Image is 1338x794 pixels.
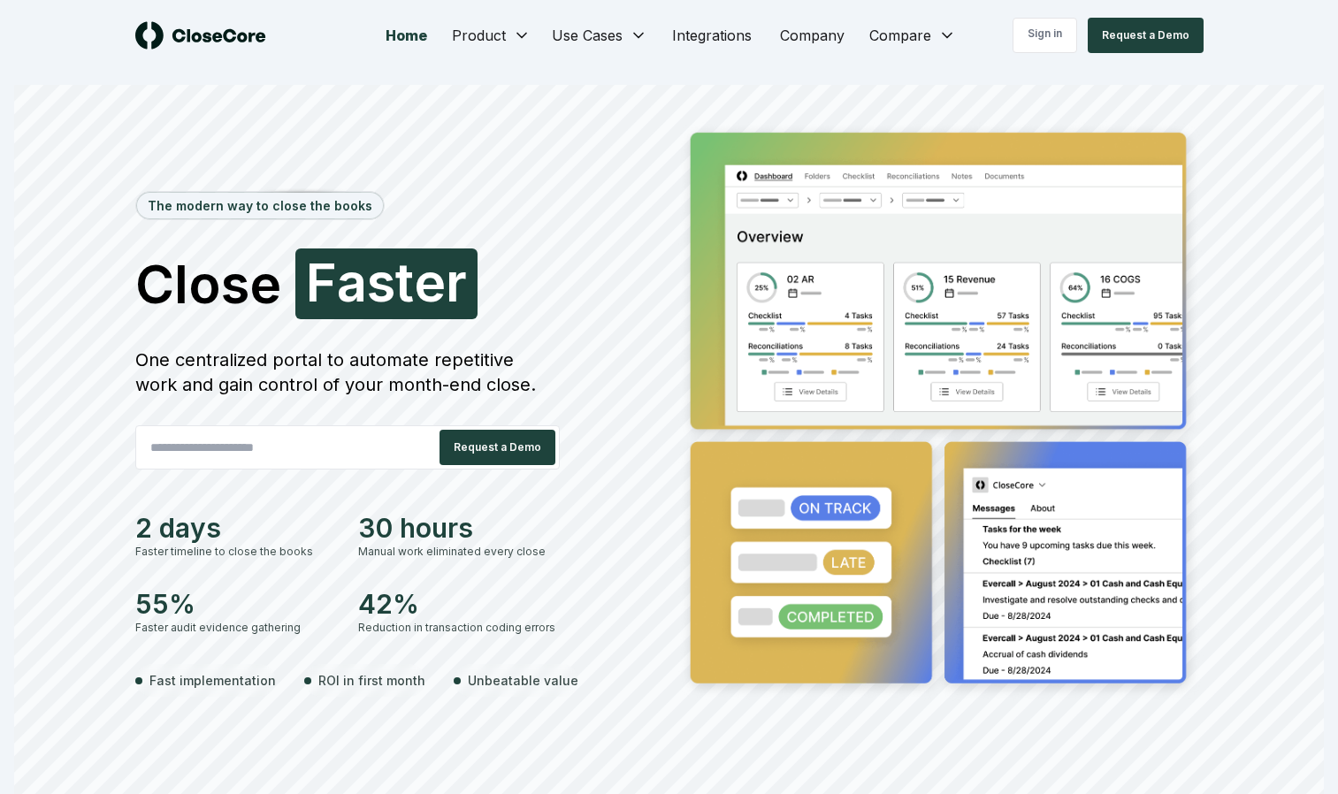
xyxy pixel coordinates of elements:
[358,512,560,544] div: 30 hours
[1013,18,1077,53] a: Sign in
[135,588,337,620] div: 55%
[446,256,467,309] span: r
[552,25,623,46] span: Use Cases
[766,18,859,53] a: Company
[1088,18,1204,53] button: Request a Demo
[367,256,395,309] span: s
[371,18,441,53] a: Home
[137,193,383,218] div: The modern way to close the books
[541,18,658,53] button: Use Cases
[452,25,506,46] span: Product
[658,18,766,53] a: Integrations
[337,256,367,309] span: a
[135,347,560,397] div: One centralized portal to automate repetitive work and gain control of your month-end close.
[306,256,337,309] span: F
[414,256,446,309] span: e
[135,620,337,636] div: Faster audit evidence gathering
[149,671,276,690] span: Fast implementation
[135,21,266,50] img: logo
[135,544,337,560] div: Faster timeline to close the books
[358,620,560,636] div: Reduction in transaction coding errors
[135,512,337,544] div: 2 days
[135,257,281,310] span: Close
[440,430,555,465] button: Request a Demo
[395,256,414,309] span: t
[358,588,560,620] div: 42%
[677,120,1204,702] img: Jumbotron
[468,671,578,690] span: Unbeatable value
[859,18,967,53] button: Compare
[441,18,541,53] button: Product
[869,25,931,46] span: Compare
[358,544,560,560] div: Manual work eliminated every close
[318,671,425,690] span: ROI in first month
